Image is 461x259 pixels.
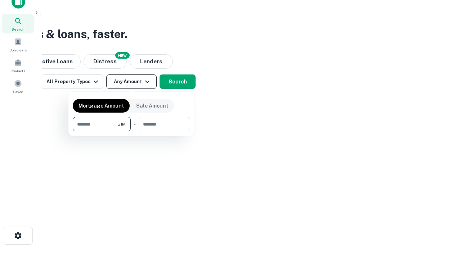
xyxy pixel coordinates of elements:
span: $1M [117,121,126,127]
p: Sale Amount [136,102,168,110]
div: - [134,117,136,131]
iframe: Chat Widget [425,201,461,236]
p: Mortgage Amount [79,102,124,110]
